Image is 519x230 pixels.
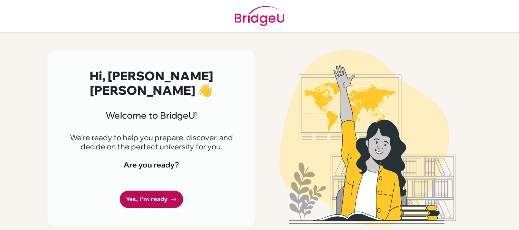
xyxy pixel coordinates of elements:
[66,69,237,98] h2: Hi, [PERSON_NAME] [PERSON_NAME] 👋
[66,160,237,169] h4: Are you ready?
[120,191,183,208] a: Yes, I'm ready
[66,133,237,151] p: We're ready to help you prepare, discover, and decide on the perfect university for you.
[66,110,237,121] h3: Welcome to BridgeU!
